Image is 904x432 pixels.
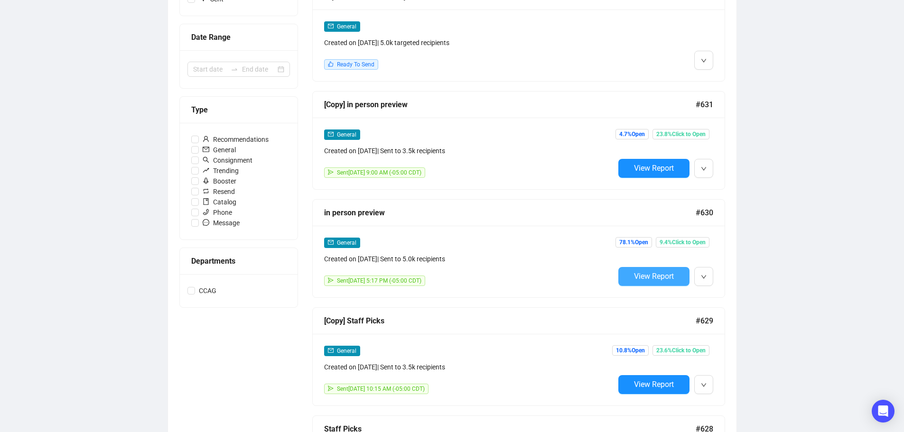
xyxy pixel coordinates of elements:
[203,219,209,226] span: message
[337,277,421,284] span: Sent [DATE] 5:17 PM (-05:00 CDT)
[634,380,674,389] span: View Report
[652,129,709,139] span: 23.8% Click to Open
[191,31,286,43] div: Date Range
[203,146,209,153] span: mail
[324,99,696,110] div: [Copy] in person preview
[193,64,227,74] input: Start date
[191,255,286,267] div: Departments
[618,159,690,178] button: View Report
[337,348,356,354] span: General
[328,169,334,175] span: send
[328,131,334,137] span: mail
[199,197,240,207] span: Catalog
[324,315,696,327] div: [Copy] Staff Picks
[618,375,690,394] button: View Report
[328,239,334,245] span: mail
[696,99,713,110] span: #631
[195,285,220,296] span: CCAG
[312,199,725,298] a: in person preview#630mailGeneralCreated on [DATE]| Sent to 5.0k recipientssendSent[DATE] 5:17 PM ...
[337,239,356,246] span: General
[337,169,421,176] span: Sent [DATE] 9:00 AM (-05:00 CDT)
[231,65,238,73] span: to
[324,207,696,219] div: in person preview
[203,198,209,205] span: book
[337,61,374,68] span: Ready To Send
[337,23,356,30] span: General
[312,91,725,190] a: [Copy] in person preview#631mailGeneralCreated on [DATE]| Sent to 3.5k recipientssendSent[DATE] 9...
[324,362,615,372] div: Created on [DATE] | Sent to 3.5k recipients
[242,64,276,74] input: End date
[615,129,649,139] span: 4.7% Open
[652,345,709,356] span: 23.6% Click to Open
[701,166,707,172] span: down
[191,104,286,116] div: Type
[328,23,334,29] span: mail
[199,155,256,165] span: Consignment
[612,345,649,356] span: 10.8% Open
[324,37,615,48] div: Created on [DATE] | 5.0k targeted recipients
[634,272,674,281] span: View Report
[231,65,238,73] span: swap-right
[328,277,334,283] span: send
[337,386,425,392] span: Sent [DATE] 10:15 AM (-05:00 CDT)
[199,186,239,197] span: Resend
[696,315,713,327] span: #629
[328,348,334,353] span: mail
[615,237,652,248] span: 78.1% Open
[203,167,209,174] span: rise
[872,400,895,423] div: Open Intercom Messenger
[328,61,334,67] span: like
[199,176,240,186] span: Booster
[324,146,615,156] div: Created on [DATE] | Sent to 3.5k recipients
[203,177,209,184] span: rocket
[199,207,236,218] span: Phone
[203,209,209,215] span: phone
[312,307,725,406] a: [Copy] Staff Picks#629mailGeneralCreated on [DATE]| Sent to 3.5k recipientssendSent[DATE] 10:15 A...
[328,386,334,391] span: send
[634,164,674,173] span: View Report
[701,274,707,280] span: down
[199,218,243,228] span: Message
[701,58,707,64] span: down
[203,156,209,163] span: search
[203,136,209,142] span: user
[324,254,615,264] div: Created on [DATE] | Sent to 5.0k recipients
[701,382,707,388] span: down
[203,188,209,194] span: retweet
[696,207,713,219] span: #630
[199,145,240,155] span: General
[656,237,709,248] span: 9.4% Click to Open
[199,134,272,145] span: Recommendations
[618,267,690,286] button: View Report
[337,131,356,138] span: General
[199,165,242,176] span: Trending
